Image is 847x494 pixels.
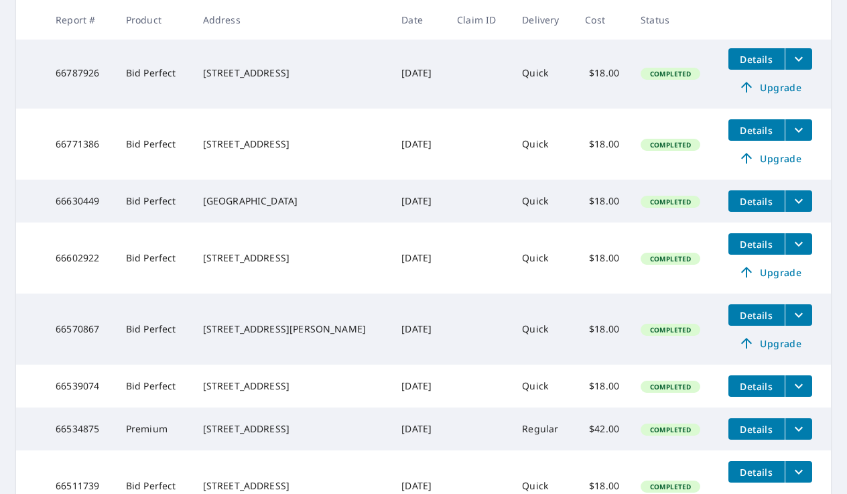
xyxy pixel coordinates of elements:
[736,264,804,280] span: Upgrade
[391,38,446,109] td: [DATE]
[45,180,115,223] td: 66630449
[511,38,574,109] td: Quick
[728,418,785,440] button: detailsBtn-66534875
[785,461,812,483] button: filesDropdownBtn-66511739
[511,294,574,365] td: Quick
[115,365,192,408] td: Bid Perfect
[115,408,192,450] td: Premium
[728,375,785,397] button: detailsBtn-66539074
[45,38,115,109] td: 66787926
[391,408,446,450] td: [DATE]
[574,365,630,408] td: $18.00
[115,109,192,180] td: Bid Perfect
[728,76,812,98] a: Upgrade
[728,461,785,483] button: detailsBtn-66511739
[736,53,777,66] span: Details
[642,69,699,78] span: Completed
[45,294,115,365] td: 66570867
[511,180,574,223] td: Quick
[574,223,630,294] td: $18.00
[574,408,630,450] td: $42.00
[203,194,381,208] div: [GEOGRAPHIC_DATA]
[203,251,381,265] div: [STREET_ADDRESS]
[642,140,699,149] span: Completed
[736,79,804,95] span: Upgrade
[391,294,446,365] td: [DATE]
[391,365,446,408] td: [DATE]
[574,109,630,180] td: $18.00
[574,38,630,109] td: $18.00
[511,109,574,180] td: Quick
[45,408,115,450] td: 66534875
[728,48,785,70] button: detailsBtn-66787926
[785,233,812,255] button: filesDropdownBtn-66602922
[642,382,699,391] span: Completed
[511,408,574,450] td: Regular
[728,261,812,283] a: Upgrade
[574,294,630,365] td: $18.00
[785,304,812,326] button: filesDropdownBtn-66570867
[45,365,115,408] td: 66539074
[391,223,446,294] td: [DATE]
[642,254,699,263] span: Completed
[115,38,192,109] td: Bid Perfect
[203,322,381,336] div: [STREET_ADDRESS][PERSON_NAME]
[736,380,777,393] span: Details
[728,332,812,354] a: Upgrade
[736,238,777,251] span: Details
[785,48,812,70] button: filesDropdownBtn-66787926
[203,479,381,493] div: [STREET_ADDRESS]
[511,223,574,294] td: Quick
[736,124,777,137] span: Details
[736,195,777,208] span: Details
[115,294,192,365] td: Bid Perfect
[203,422,381,436] div: [STREET_ADDRESS]
[115,180,192,223] td: Bid Perfect
[785,375,812,397] button: filesDropdownBtn-66539074
[45,223,115,294] td: 66602922
[642,482,699,491] span: Completed
[785,190,812,212] button: filesDropdownBtn-66630449
[785,119,812,141] button: filesDropdownBtn-66771386
[642,325,699,334] span: Completed
[728,190,785,212] button: detailsBtn-66630449
[728,119,785,141] button: detailsBtn-66771386
[736,335,804,351] span: Upgrade
[785,418,812,440] button: filesDropdownBtn-66534875
[203,379,381,393] div: [STREET_ADDRESS]
[203,137,381,151] div: [STREET_ADDRESS]
[728,304,785,326] button: detailsBtn-66570867
[642,197,699,206] span: Completed
[391,109,446,180] td: [DATE]
[736,150,804,166] span: Upgrade
[728,233,785,255] button: detailsBtn-66602922
[736,466,777,479] span: Details
[45,109,115,180] td: 66771386
[391,180,446,223] td: [DATE]
[574,180,630,223] td: $18.00
[203,66,381,80] div: [STREET_ADDRESS]
[115,223,192,294] td: Bid Perfect
[736,309,777,322] span: Details
[511,365,574,408] td: Quick
[736,423,777,436] span: Details
[728,147,812,169] a: Upgrade
[642,425,699,434] span: Completed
